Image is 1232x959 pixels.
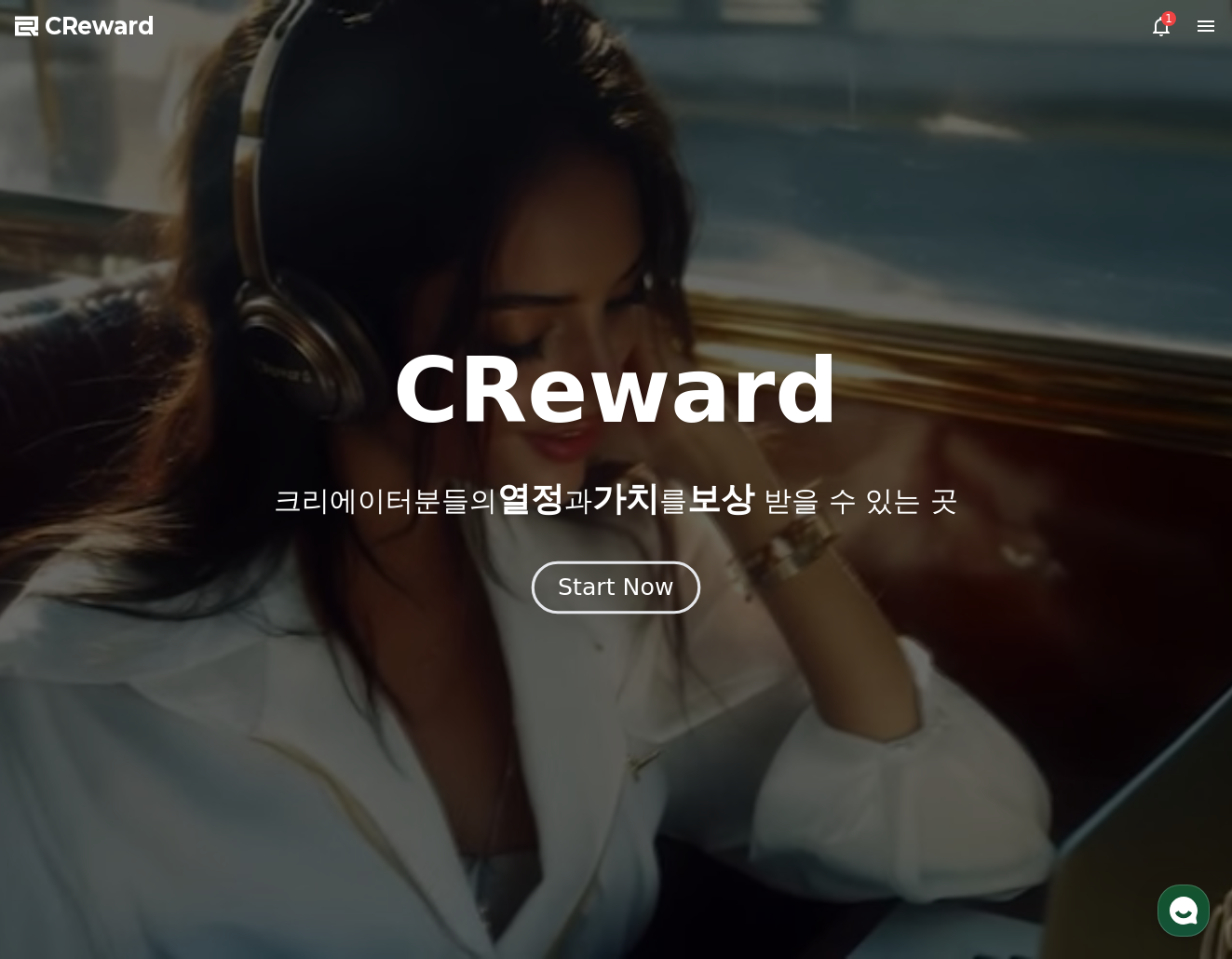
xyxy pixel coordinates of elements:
div: 1 [1161,11,1176,26]
h1: CReward [393,346,839,436]
span: 열정 [497,479,564,518]
span: 설정 [288,618,310,633]
a: 설정 [240,590,358,637]
a: 홈 [6,590,123,637]
a: CReward [15,11,155,41]
a: Start Now [535,581,697,599]
div: Start Now [558,572,673,603]
span: 대화 [170,619,193,634]
button: Start Now [532,561,700,615]
span: CReward [45,11,155,41]
span: 가치 [592,479,659,518]
a: 대화 [123,590,240,637]
a: 1 [1150,15,1172,37]
span: 보상 [687,479,754,518]
span: 홈 [59,618,70,633]
p: 크리에이터분들의 과 를 받을 수 있는 곳 [274,480,957,518]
